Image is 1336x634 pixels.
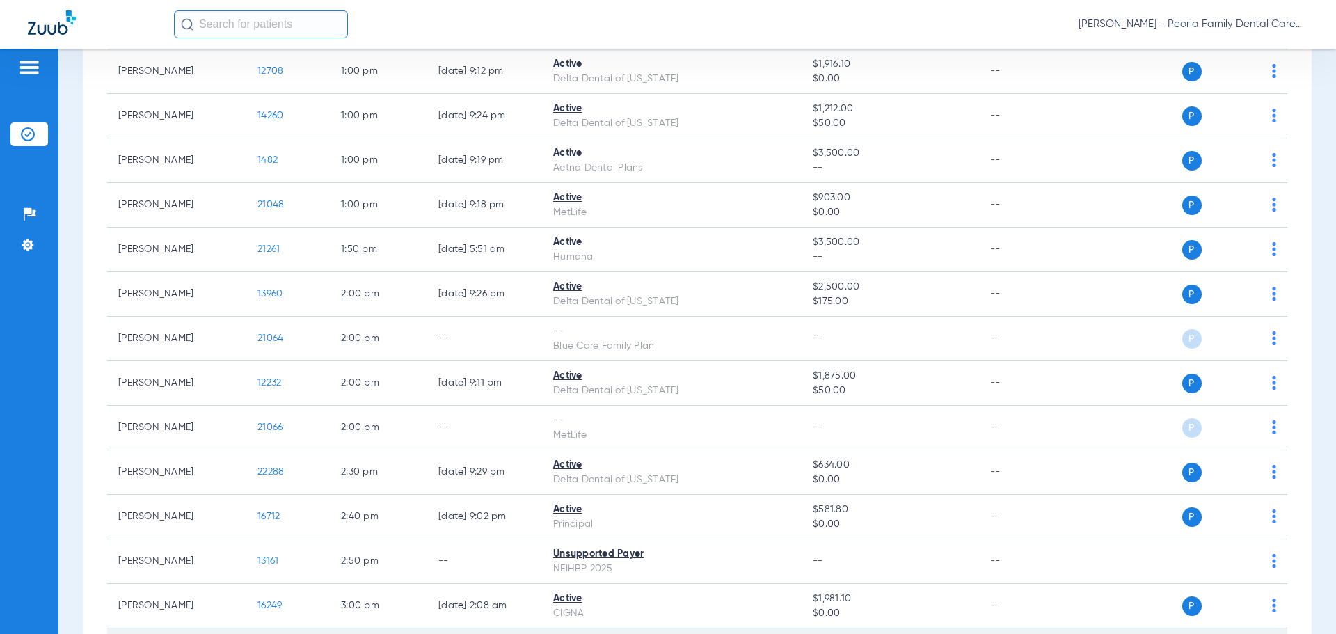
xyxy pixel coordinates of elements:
[553,102,790,116] div: Active
[107,539,246,584] td: [PERSON_NAME]
[553,205,790,220] div: MetLife
[813,606,967,621] span: $0.00
[553,369,790,383] div: Active
[1182,151,1202,171] span: P
[107,317,246,361] td: [PERSON_NAME]
[1182,329,1202,349] span: P
[330,49,427,94] td: 1:00 PM
[813,592,967,606] span: $1,981.10
[979,317,1073,361] td: --
[979,539,1073,584] td: --
[427,361,542,406] td: [DATE] 9:11 PM
[1182,463,1202,482] span: P
[553,458,790,473] div: Active
[813,369,967,383] span: $1,875.00
[553,324,790,339] div: --
[257,333,283,343] span: 21064
[107,406,246,450] td: [PERSON_NAME]
[257,289,283,299] span: 13960
[553,592,790,606] div: Active
[553,146,790,161] div: Active
[1182,596,1202,616] span: P
[553,280,790,294] div: Active
[330,495,427,539] td: 2:40 PM
[1272,376,1276,390] img: group-dot-blue.svg
[553,116,790,131] div: Delta Dental of [US_STATE]
[257,111,283,120] span: 14260
[553,562,790,576] div: NEIHBP 2025
[181,18,193,31] img: Search Icon
[1272,465,1276,479] img: group-dot-blue.svg
[427,183,542,228] td: [DATE] 9:18 PM
[257,378,281,388] span: 12232
[257,467,284,477] span: 22288
[979,495,1073,539] td: --
[330,272,427,317] td: 2:00 PM
[427,138,542,183] td: [DATE] 9:19 PM
[427,539,542,584] td: --
[553,383,790,398] div: Delta Dental of [US_STATE]
[257,556,278,566] span: 13161
[330,228,427,272] td: 1:50 PM
[553,250,790,264] div: Humana
[1272,509,1276,523] img: group-dot-blue.svg
[1272,287,1276,301] img: group-dot-blue.svg
[1272,153,1276,167] img: group-dot-blue.svg
[553,161,790,175] div: Aetna Dental Plans
[813,102,967,116] span: $1,212.00
[107,584,246,628] td: [PERSON_NAME]
[330,94,427,138] td: 1:00 PM
[330,450,427,495] td: 2:30 PM
[1182,62,1202,81] span: P
[979,361,1073,406] td: --
[813,191,967,205] span: $903.00
[553,235,790,250] div: Active
[18,59,40,76] img: hamburger-icon
[813,458,967,473] span: $634.00
[257,422,283,432] span: 21066
[813,294,967,309] span: $175.00
[813,235,967,250] span: $3,500.00
[330,361,427,406] td: 2:00 PM
[330,138,427,183] td: 1:00 PM
[979,450,1073,495] td: --
[553,413,790,428] div: --
[813,205,967,220] span: $0.00
[107,49,246,94] td: [PERSON_NAME]
[427,228,542,272] td: [DATE] 5:51 AM
[813,422,823,432] span: --
[1272,242,1276,256] img: group-dot-blue.svg
[1182,418,1202,438] span: P
[330,406,427,450] td: 2:00 PM
[1182,196,1202,215] span: P
[553,191,790,205] div: Active
[553,57,790,72] div: Active
[427,94,542,138] td: [DATE] 9:24 PM
[257,66,283,76] span: 12708
[427,584,542,628] td: [DATE] 2:08 AM
[979,183,1073,228] td: --
[107,138,246,183] td: [PERSON_NAME]
[813,333,823,343] span: --
[813,116,967,131] span: $50.00
[427,450,542,495] td: [DATE] 9:29 PM
[813,146,967,161] span: $3,500.00
[257,244,280,254] span: 21261
[979,138,1073,183] td: --
[107,361,246,406] td: [PERSON_NAME]
[813,473,967,487] span: $0.00
[1272,109,1276,122] img: group-dot-blue.svg
[979,272,1073,317] td: --
[427,272,542,317] td: [DATE] 9:26 PM
[1272,554,1276,568] img: group-dot-blue.svg
[107,272,246,317] td: [PERSON_NAME]
[330,317,427,361] td: 2:00 PM
[427,317,542,361] td: --
[257,155,278,165] span: 1482
[553,473,790,487] div: Delta Dental of [US_STATE]
[330,539,427,584] td: 2:50 PM
[1079,17,1308,31] span: [PERSON_NAME] - Peoria Family Dental Care
[813,57,967,72] span: $1,916.10
[813,502,967,517] span: $581.80
[427,495,542,539] td: [DATE] 9:02 PM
